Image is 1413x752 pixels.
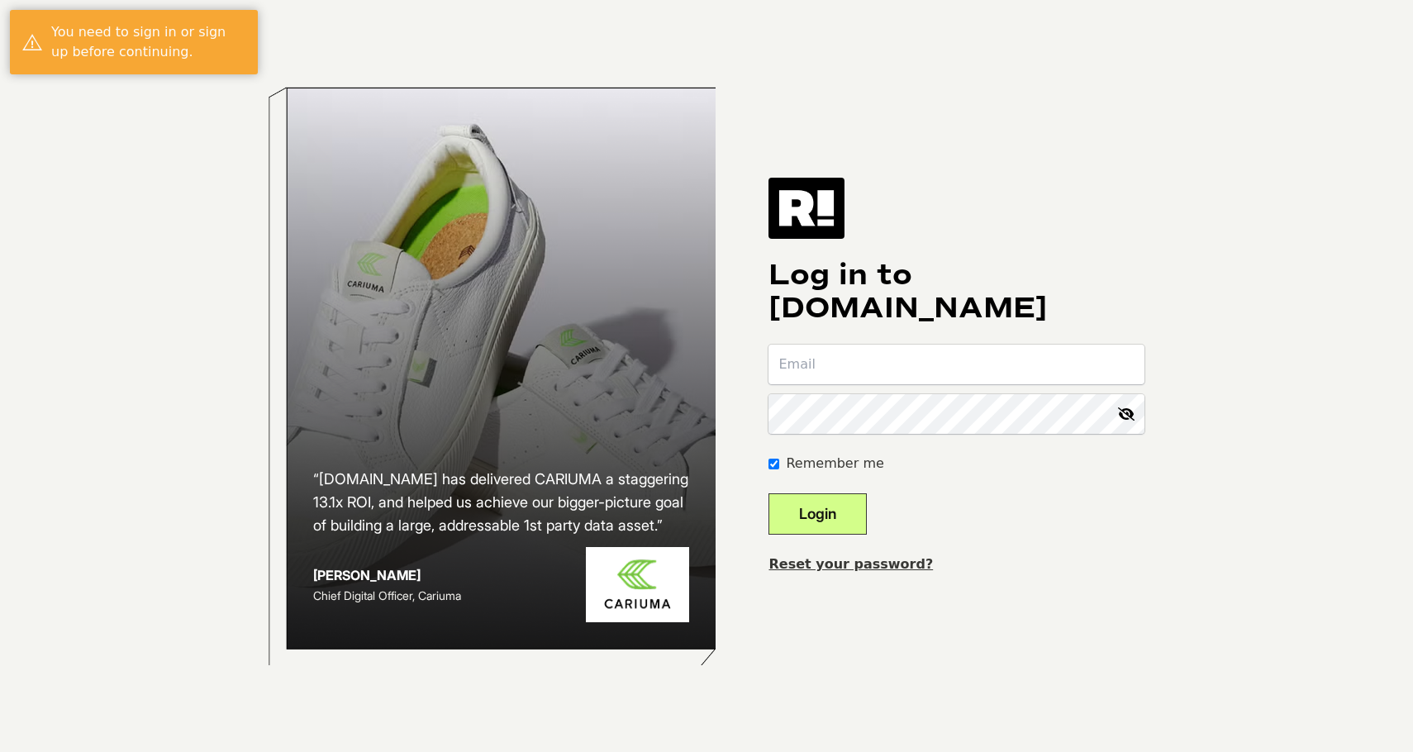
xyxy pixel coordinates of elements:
[586,547,689,622] img: Cariuma
[786,454,883,474] label: Remember me
[313,468,690,537] h2: “[DOMAIN_NAME] has delivered CARIUMA a staggering 13.1x ROI, and helped us achieve our bigger-pic...
[51,22,245,62] div: You need to sign in or sign up before continuing.
[768,178,844,239] img: Retention.com
[768,345,1144,384] input: Email
[768,493,867,535] button: Login
[768,259,1144,325] h1: Log in to [DOMAIN_NAME]
[768,556,933,572] a: Reset your password?
[313,588,461,602] span: Chief Digital Officer, Cariuma
[313,567,421,583] strong: [PERSON_NAME]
